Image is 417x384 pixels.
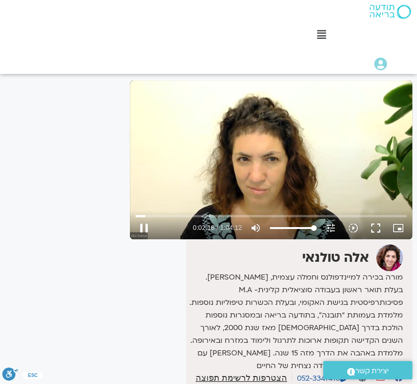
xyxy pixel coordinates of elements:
[355,365,389,377] span: יצירת קשר
[376,244,403,271] img: אלה טולנאי
[297,373,349,384] a: 052-3347410
[302,249,369,266] strong: אלה טולנאי
[323,361,412,379] a: יצירת קשר
[189,271,403,372] p: מורה בכירה למיינדפולנס וחמלה עצמית, [PERSON_NAME]. בעלת תואר ראשון בעבודה סוציאלית קלינית- M.A פס...
[370,5,411,19] img: תודעה בריאה
[196,374,287,382] a: הצטרפות לרשימת תפוצה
